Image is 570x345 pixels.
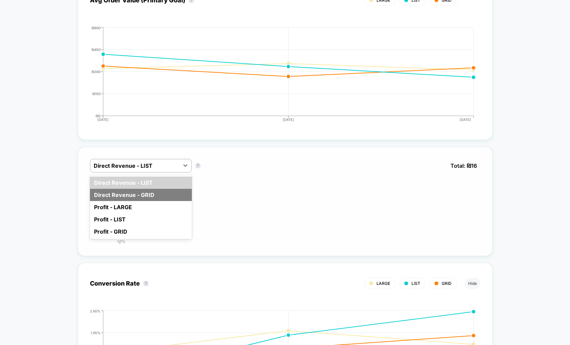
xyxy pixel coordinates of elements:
[90,309,100,313] tspan: 2.60%
[460,117,471,122] tspan: [DATE]
[143,281,149,286] button: ?
[442,281,452,286] span: GRID
[90,213,192,225] div: Profit - LIST
[195,163,201,168] button: ?
[90,201,192,213] div: Profit - LARGE
[83,26,474,128] div: AVG_ORDER_VALUE
[91,330,100,334] tspan: 1.95%
[92,91,100,95] tspan: ₪150
[92,25,100,30] tspan: ₪600
[376,281,390,286] span: LARGE
[96,113,100,117] tspan: ₪0
[90,177,192,189] div: Direct Revenue - LIST
[90,225,192,238] div: Profit - GRID
[411,281,420,286] span: LIST
[283,117,294,122] tspan: [DATE]
[90,189,192,201] div: Direct Revenue - GRID
[465,278,480,289] button: Hide
[92,69,100,73] tspan: ₪300
[92,47,100,51] tspan: ₪450
[447,159,480,172] span: Total: ₪ 16
[98,117,109,122] tspan: [DATE]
